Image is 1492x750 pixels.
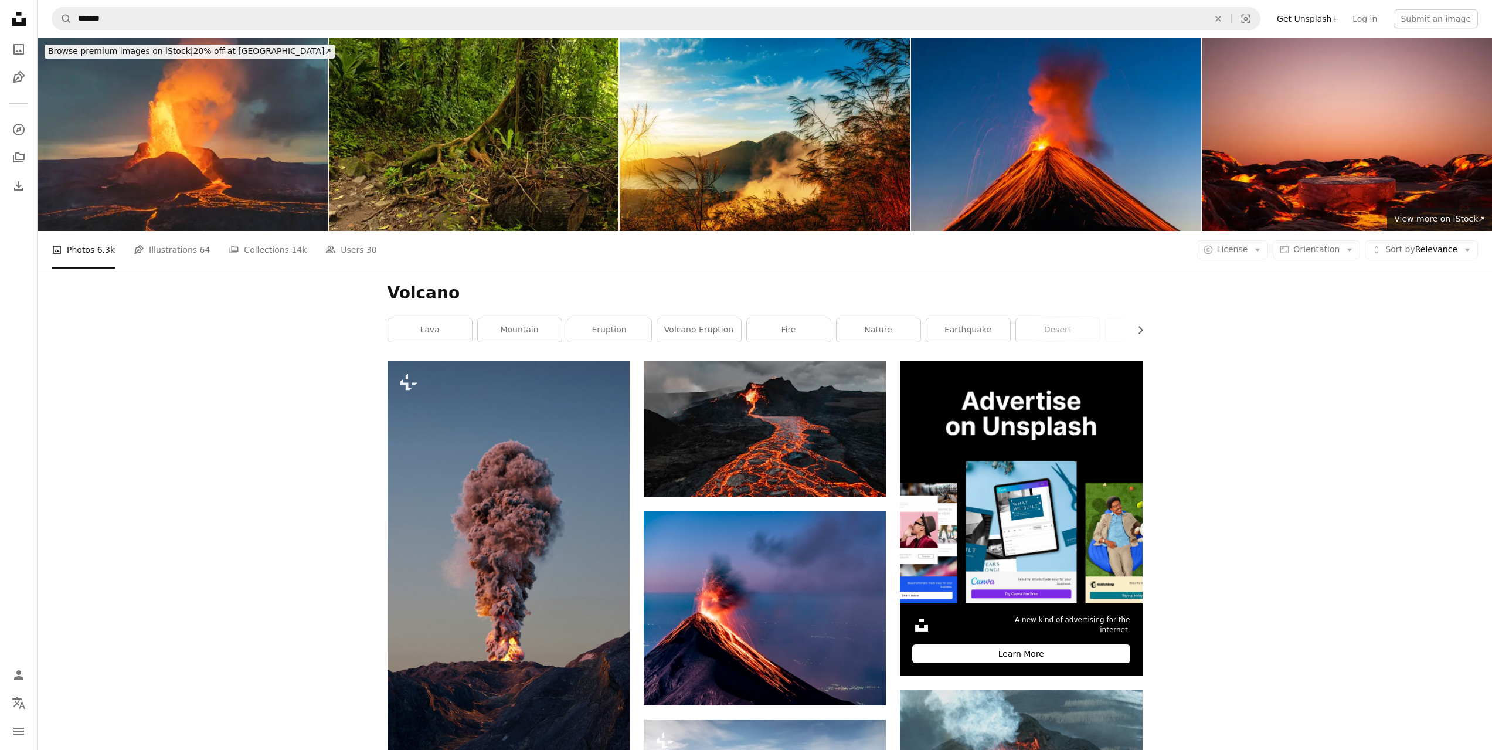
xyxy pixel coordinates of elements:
[1345,9,1384,28] a: Log in
[1197,240,1269,259] button: License
[7,146,30,169] a: Collections
[7,118,30,141] a: Explore
[200,243,210,256] span: 64
[7,691,30,715] button: Language
[911,38,1201,231] img: Fuego volcano eruption
[620,38,910,231] img: Idyllic View of Mount Batur at Sunrise in Bali, Indonesia
[1205,8,1231,30] button: Clear
[7,66,30,89] a: Illustrations
[388,283,1143,304] h1: Volcano
[912,644,1130,663] div: Learn More
[478,318,562,342] a: mountain
[48,46,331,56] span: 20% off at [GEOGRAPHIC_DATA] ↗
[644,511,886,705] img: white clouds over snow covered mountain
[1270,9,1345,28] a: Get Unsplash+
[747,318,831,342] a: fire
[1273,240,1360,259] button: Orientation
[644,603,886,613] a: white clouds over snow covered mountain
[1394,214,1485,223] span: View more on iStock ↗
[7,174,30,198] a: Download History
[644,423,886,434] a: brown and black mountain under white clouds
[900,361,1142,676] a: A new kind of advertising for the internet.Learn More
[7,720,30,743] button: Menu
[134,231,210,269] a: Illustrations 64
[52,7,1260,30] form: Find visuals sitewide
[291,243,307,256] span: 14k
[229,231,307,269] a: Collections 14k
[900,361,1142,603] img: file-1635990755334-4bfd90f37242image
[997,615,1130,635] span: A new kind of advertising for the internet.
[1385,244,1457,256] span: Relevance
[38,38,342,66] a: Browse premium images on iStock|20% off at [GEOGRAPHIC_DATA]↗
[1016,318,1100,342] a: desert
[657,318,741,342] a: volcano eruption
[1217,245,1248,254] span: License
[1387,208,1492,231] a: View more on iStock↗
[38,38,328,231] img: Volcanic eruption in Iceland
[52,8,72,30] button: Search Unsplash
[7,663,30,687] a: Log in / Sign up
[644,361,886,497] img: brown and black mountain under white clouds
[837,318,920,342] a: nature
[1106,318,1189,342] a: iceland
[1232,8,1260,30] button: Visual search
[48,46,193,56] span: Browse premium images on iStock |
[1293,245,1340,254] span: Orientation
[388,571,630,582] a: a large plume of smoke billows from the top of a mountain
[926,318,1010,342] a: earthquake
[388,318,472,342] a: lava
[567,318,651,342] a: eruption
[366,243,377,256] span: 30
[329,38,619,231] img: rainforest in the Tenorio National Park in Costa Rica
[912,616,931,634] img: file-1631306537910-2580a29a3cfcimage
[1202,38,1492,231] img: Abstract 3D render Platform and natural background, Podium lava rocks smelt on volcano with magma...
[1130,318,1143,342] button: scroll list to the right
[1365,240,1478,259] button: Sort byRelevance
[325,231,377,269] a: Users 30
[1394,9,1478,28] button: Submit an image
[1385,245,1415,254] span: Sort by
[7,38,30,61] a: Photos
